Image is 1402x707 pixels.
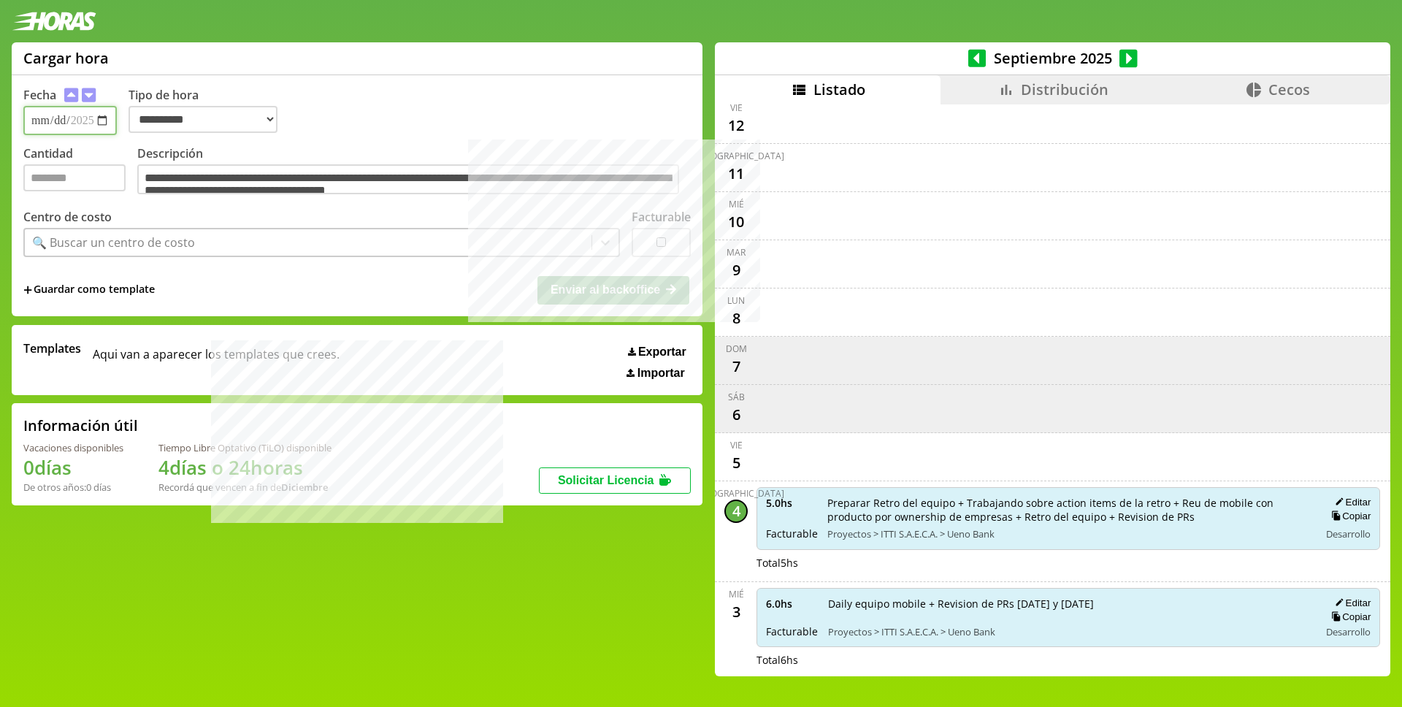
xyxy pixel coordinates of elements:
[1330,597,1371,609] button: Editar
[730,102,743,114] div: vie
[724,114,748,137] div: 12
[23,481,123,494] div: De otros años: 0 días
[1327,611,1371,623] button: Copiar
[828,597,1309,611] span: Daily equipo mobile + Revision de PRs [DATE] y [DATE]
[727,294,745,307] div: lun
[756,653,1380,667] div: Total 6 hs
[632,209,691,225] label: Facturable
[688,487,784,500] div: [DEMOGRAPHIC_DATA]
[281,481,328,494] b: Diciembre
[766,527,817,540] span: Facturable
[1326,527,1371,540] span: Desarrollo
[724,162,748,186] div: 11
[137,145,691,199] label: Descripción
[23,87,56,103] label: Fecha
[724,355,748,378] div: 7
[23,340,81,356] span: Templates
[12,12,96,31] img: logotipo
[729,198,744,210] div: mié
[23,282,32,298] span: +
[23,209,112,225] label: Centro de costo
[158,441,332,454] div: Tiempo Libre Optativo (TiLO) disponible
[715,104,1390,674] div: scrollable content
[23,164,126,191] input: Cantidad
[766,496,817,510] span: 5.0 hs
[137,164,679,195] textarea: Descripción
[724,600,748,624] div: 3
[727,246,746,259] div: mar
[638,345,686,359] span: Exportar
[1268,80,1310,99] span: Cecos
[129,87,289,135] label: Tipo de hora
[23,145,137,199] label: Cantidad
[724,403,748,427] div: 6
[129,106,277,133] select: Tipo de hora
[724,259,748,282] div: 9
[688,150,784,162] div: [DEMOGRAPHIC_DATA]
[23,416,138,435] h2: Información útil
[724,500,748,523] div: 4
[539,467,691,494] button: Solicitar Licencia
[726,343,747,355] div: dom
[813,80,865,99] span: Listado
[724,210,748,234] div: 10
[23,454,123,481] h1: 0 días
[93,340,340,380] span: Aqui van a aparecer los templates que crees.
[1326,625,1371,638] span: Desarrollo
[158,481,332,494] div: Recordá que vencen a fin de
[23,48,109,68] h1: Cargar hora
[1021,80,1108,99] span: Distribución
[766,624,818,638] span: Facturable
[728,391,745,403] div: sáb
[729,588,744,600] div: mié
[827,496,1309,524] span: Preparar Retro del equipo + Trabajando sobre action items de la retro + Reu de mobile con product...
[23,282,155,298] span: +Guardar como template
[624,345,691,359] button: Exportar
[23,441,123,454] div: Vacaciones disponibles
[1327,510,1371,522] button: Copiar
[828,625,1309,638] span: Proyectos > ITTI S.A.E.C.A. > Ueno Bank
[827,527,1309,540] span: Proyectos > ITTI S.A.E.C.A. > Ueno Bank
[637,367,685,380] span: Importar
[558,474,654,486] span: Solicitar Licencia
[766,597,818,611] span: 6.0 hs
[724,307,748,330] div: 8
[724,451,748,475] div: 5
[32,234,195,251] div: 🔍 Buscar un centro de costo
[158,454,332,481] h1: 4 días o 24 horas
[756,556,1380,570] div: Total 5 hs
[986,48,1119,68] span: Septiembre 2025
[730,439,743,451] div: vie
[1330,496,1371,508] button: Editar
